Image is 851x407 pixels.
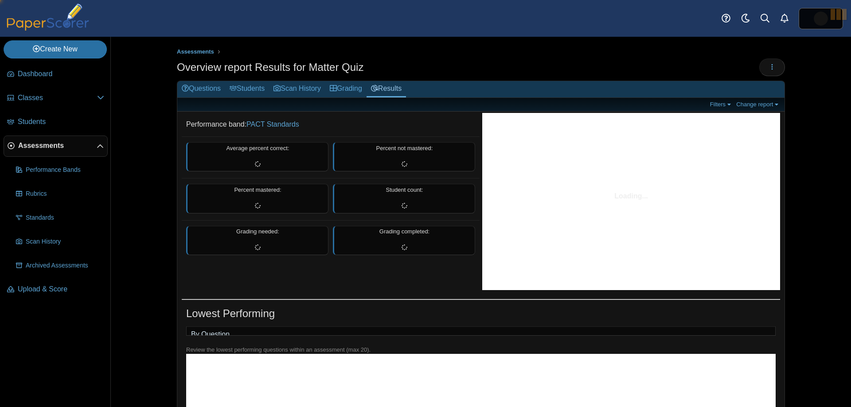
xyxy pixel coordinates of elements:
img: PaperScorer [4,4,92,31]
img: ps.74CSeXsONR1xs8MJ [814,12,828,26]
span: Loading... [614,192,648,200]
a: Alerts [775,9,794,28]
div: Percent mastered: [186,184,328,213]
span: Archived Assessments [26,261,104,270]
a: Scan History [12,231,108,252]
a: Assessments [175,47,216,58]
div: Average percent correct: [186,142,328,171]
div: Student count: [333,184,475,213]
a: Classes [4,88,108,109]
span: Dashboard [18,69,104,79]
a: Rubrics [12,183,108,205]
a: By Question [187,327,234,342]
span: Jasmine McNair [814,12,828,26]
a: Scan History [269,81,325,97]
span: Upload & Score [18,284,104,294]
span: Students [18,117,104,127]
a: Results [367,81,406,97]
a: Archived Assessments [12,255,108,276]
a: Grading [325,81,367,97]
a: Students [225,81,269,97]
span: Rubrics [26,190,104,198]
div: Percent not mastered: [333,142,475,171]
svg: Interactive chart [482,113,780,290]
a: Create New [4,40,107,58]
div: Chart. Highcharts interactive chart. [482,113,780,290]
h1: Overview report Results for Matter Quiz [177,60,363,75]
span: Performance Bands [26,166,104,174]
a: ps.74CSeXsONR1xs8MJ [799,8,843,29]
a: PaperScorer [4,24,92,32]
a: Standards [12,207,108,229]
a: Change report [734,101,782,108]
a: Questions [177,81,225,97]
h1: Lowest Performing [186,306,275,321]
span: Standards [26,213,104,222]
span: Classes [18,93,97,103]
span: Assessments [18,141,97,151]
div: Grading needed: [186,226,328,255]
div: Grading completed: [333,226,475,255]
a: Upload & Score [4,279,108,300]
a: Students [4,112,108,133]
a: Filters [708,101,735,108]
a: Performance Bands [12,159,108,181]
a: PACT Standards [246,120,299,128]
span: Assessments [177,48,214,55]
div: Review the lowest performing questions within an assessment (max 20). [186,346,776,354]
a: Assessments [4,136,108,157]
span: Scan History [26,237,104,246]
a: Dashboard [4,64,108,85]
dd: Performance band: [182,113,480,136]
